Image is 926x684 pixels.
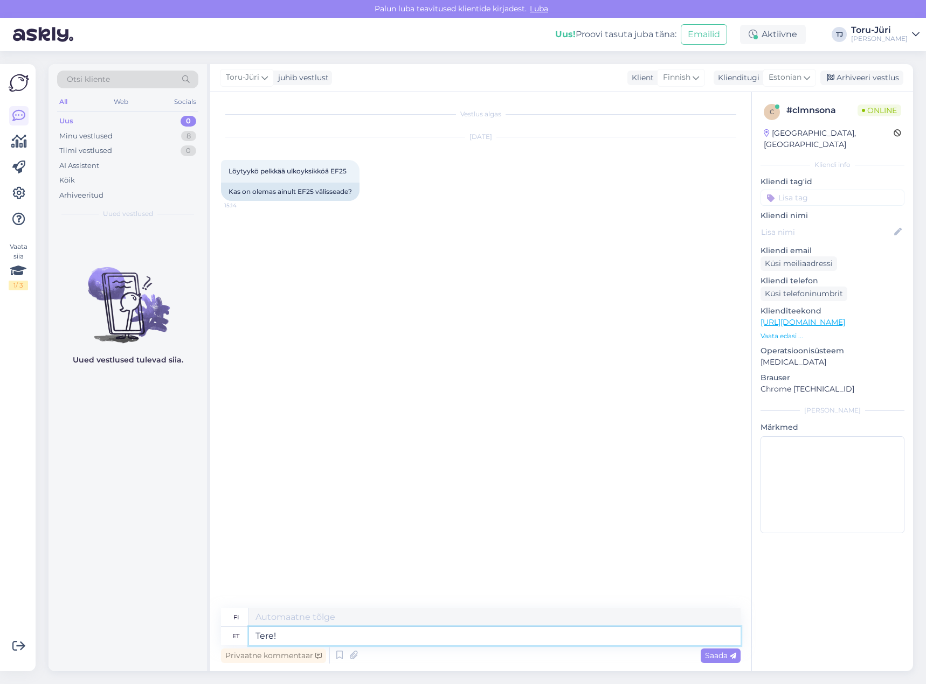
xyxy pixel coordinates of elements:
[761,383,904,395] p: Chrome [TECHNICAL_ID]
[761,357,904,368] p: [MEDICAL_DATA]
[232,627,239,645] div: et
[103,209,153,219] span: Uued vestlused
[59,145,112,156] div: Tiimi vestlused
[714,72,759,83] div: Klienditugi
[740,25,806,44] div: Aktiivne
[224,201,265,210] span: 15:14
[761,245,904,256] p: Kliendi email
[761,331,904,341] p: Vaata edasi ...
[59,190,103,201] div: Arhiveeritud
[226,72,259,83] span: Toru-Jüri
[858,104,901,116] span: Online
[705,651,736,660] span: Saada
[761,176,904,187] p: Kliendi tag'id
[761,190,904,206] input: Lisa tag
[786,104,858,117] div: # clmnsona
[59,131,113,142] div: Minu vestlused
[73,354,183,366] p: Uued vestlused tulevad siia.
[274,72,329,83] div: juhib vestlust
[761,372,904,383] p: Brauser
[761,210,904,221] p: Kliendi nimi
[181,131,196,142] div: 8
[761,226,892,238] input: Lisa nimi
[181,145,196,156] div: 0
[181,116,196,127] div: 0
[59,116,73,127] div: Uus
[761,160,904,170] div: Kliendi info
[820,71,903,85] div: Arhiveeri vestlus
[9,242,28,290] div: Vaata siia
[59,160,99,171] div: AI Assistent
[555,29,576,39] b: Uus!
[49,248,207,345] img: No chats
[9,281,28,290] div: 1 / 3
[221,132,741,142] div: [DATE]
[761,275,904,287] p: Kliendi telefon
[761,345,904,357] p: Operatsioonisüsteem
[761,317,845,327] a: [URL][DOMAIN_NAME]
[761,305,904,317] p: Klienditeekond
[233,608,239,626] div: fi
[681,24,727,45] button: Emailid
[851,26,920,43] a: Toru-Jüri[PERSON_NAME]
[627,72,654,83] div: Klient
[764,128,894,150] div: [GEOGRAPHIC_DATA], [GEOGRAPHIC_DATA]
[221,183,360,201] div: Kas on olemas ainult EF25 välisseade?
[770,108,775,116] span: c
[555,28,676,41] div: Proovi tasuta juba täna:
[221,648,326,663] div: Privaatne kommentaar
[663,72,690,83] span: Finnish
[221,109,741,119] div: Vestlus algas
[9,73,29,93] img: Askly Logo
[172,95,198,109] div: Socials
[851,26,908,34] div: Toru-Jüri
[527,4,551,13] span: Luba
[112,95,130,109] div: Web
[761,406,904,415] div: [PERSON_NAME]
[249,627,741,645] textarea: Tere!
[67,74,110,85] span: Otsi kliente
[59,175,75,186] div: Kõik
[761,256,837,271] div: Küsi meiliaadressi
[851,34,908,43] div: [PERSON_NAME]
[761,422,904,433] p: Märkmed
[57,95,70,109] div: All
[769,72,801,83] span: Estonian
[229,167,347,175] span: Löytyykö pelkkää ulkoyksikköä EF25
[832,27,847,42] div: TJ
[761,287,847,301] div: Küsi telefoninumbrit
